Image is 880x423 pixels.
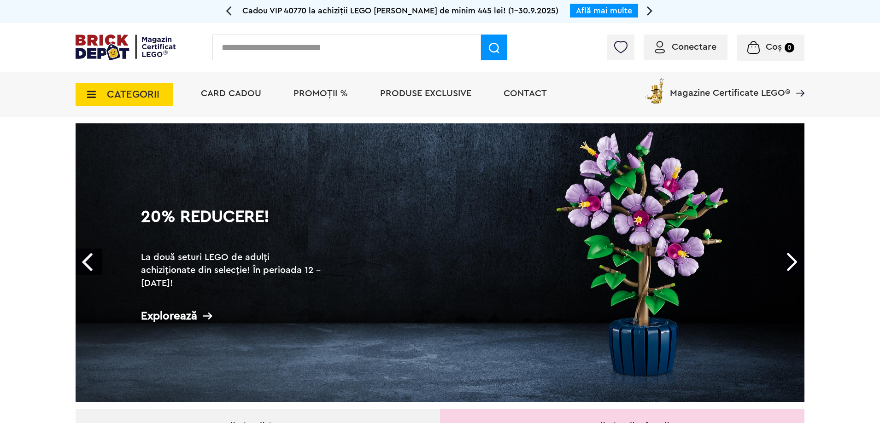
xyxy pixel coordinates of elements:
a: Conectare [655,42,716,52]
a: PROMOȚII % [293,89,348,98]
a: 20% Reducere!La două seturi LEGO de adulți achiziționate din selecție! În perioada 12 - [DATE]!Ex... [76,123,804,402]
a: Card Cadou [201,89,261,98]
span: CATEGORII [107,89,159,99]
span: Magazine Certificate LEGO® [670,76,790,98]
span: Conectare [672,42,716,52]
a: Contact [504,89,547,98]
span: Cadou VIP 40770 la achiziții LEGO [PERSON_NAME] de minim 445 lei! (1-30.9.2025) [242,6,558,15]
div: Explorează [141,310,325,322]
a: Next [778,249,804,275]
h1: 20% Reducere! [141,209,325,242]
a: Prev [76,249,102,275]
h2: La două seturi LEGO de adulți achiziționate din selecție! În perioada 12 - [DATE]! [141,251,325,290]
a: Află mai multe [576,6,632,15]
small: 0 [785,43,794,52]
a: Magazine Certificate LEGO® [790,76,804,86]
a: Produse exclusive [380,89,471,98]
span: Coș [766,42,782,52]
